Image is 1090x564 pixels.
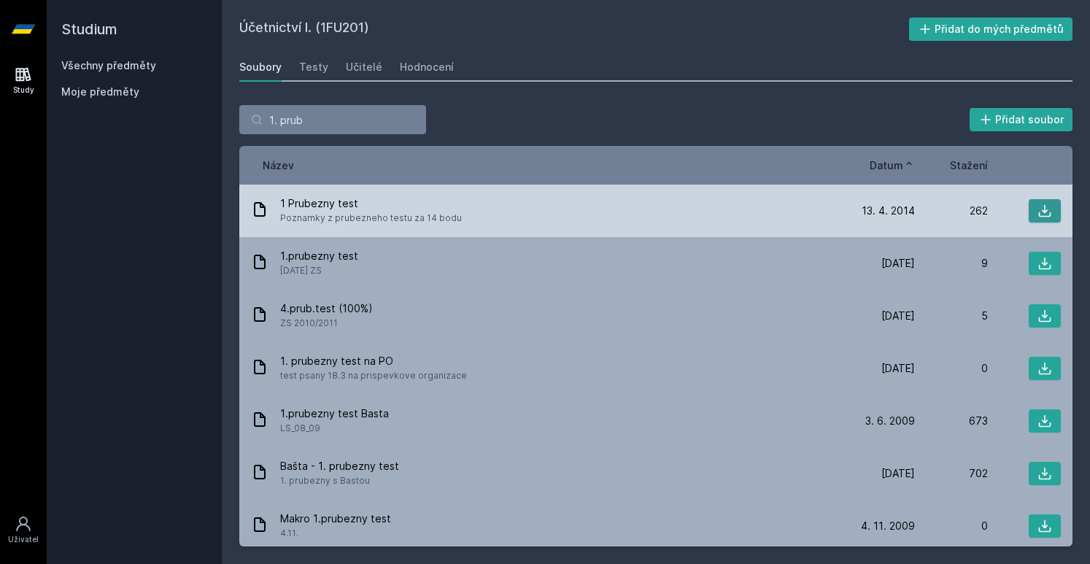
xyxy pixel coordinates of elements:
a: Učitelé [346,53,382,82]
span: Datum [870,158,903,173]
a: Uživatel [3,508,44,552]
button: Stažení [950,158,988,173]
span: 4.11. [280,526,391,541]
div: Testy [299,60,328,74]
a: Všechny předměty [61,59,156,72]
div: 262 [915,204,988,218]
div: 0 [915,519,988,533]
div: 673 [915,414,988,428]
div: 9 [915,256,988,271]
span: Bašta - 1. prubezny test [280,459,399,474]
span: Poznamky z prubezneho testu za 14 bodu [280,211,462,225]
div: Hodnocení [400,60,454,74]
button: Přidat soubor [970,108,1073,131]
span: [DATE] [881,361,915,376]
span: 3. 6. 2009 [865,414,915,428]
span: 1 Prubezny test [280,196,462,211]
div: 5 [915,309,988,323]
div: Soubory [239,60,282,74]
span: 4.prub.test (100%) [280,301,373,316]
div: 702 [915,466,988,481]
button: Datum [870,158,915,173]
span: Makro 1.prubezny test [280,511,391,526]
a: Testy [299,53,328,82]
span: 1. prubezny s Bastou [280,474,399,488]
span: 13. 4. 2014 [862,204,915,218]
h2: Účetnictví I. (1FU201) [239,18,909,41]
span: 4. 11. 2009 [861,519,915,533]
span: Moje předměty [61,85,139,99]
a: Study [3,58,44,103]
span: [DATE] [881,466,915,481]
span: [DATE] [881,256,915,271]
div: Učitelé [346,60,382,74]
span: 1.prubezny test Basta [280,406,389,421]
button: Přidat do mých předmětů [909,18,1073,41]
div: Study [13,85,34,96]
a: Hodnocení [400,53,454,82]
span: ZS 2010/2011 [280,316,373,331]
div: 0 [915,361,988,376]
span: 1. prubezny test na PO [280,354,467,368]
span: test psany 18.3 na prispevkove organizace [280,368,467,383]
button: Název [263,158,294,173]
input: Hledej soubor [239,105,426,134]
a: Soubory [239,53,282,82]
div: Uživatel [8,534,39,545]
span: [DATE] [881,309,915,323]
span: [DATE] ZS [280,263,358,278]
span: 1.prubezny test [280,249,358,263]
span: LS_08_09 [280,421,389,436]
